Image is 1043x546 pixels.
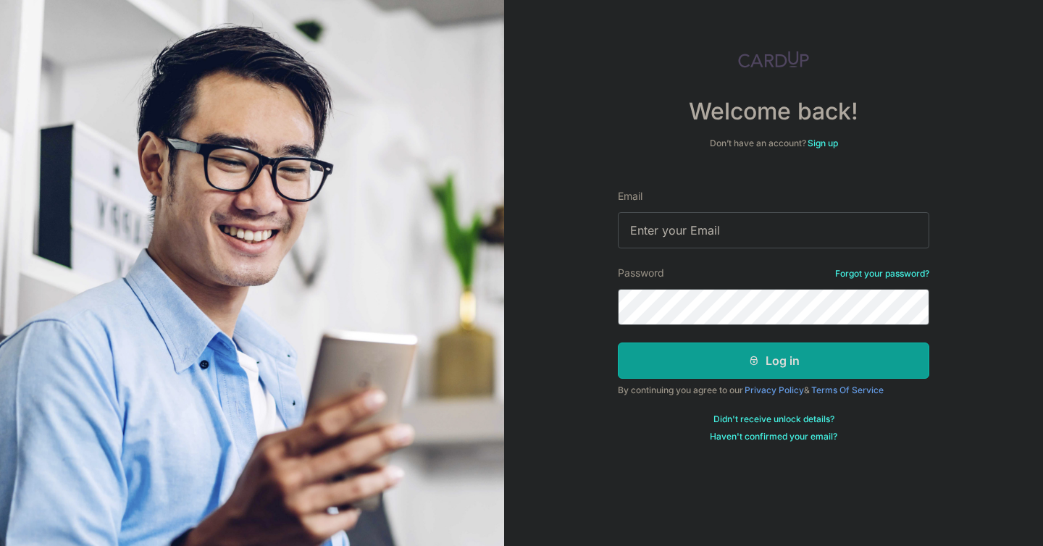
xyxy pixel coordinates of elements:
label: Password [618,266,664,280]
img: CardUp Logo [738,51,809,68]
a: Privacy Policy [745,385,804,395]
a: Terms Of Service [811,385,884,395]
a: Didn't receive unlock details? [713,413,834,425]
div: Don’t have an account? [618,138,929,149]
input: Enter your Email [618,212,929,248]
h4: Welcome back! [618,97,929,126]
button: Log in [618,343,929,379]
a: Forgot your password? [835,268,929,280]
div: By continuing you agree to our & [618,385,929,396]
label: Email [618,189,642,203]
a: Haven't confirmed your email? [710,431,837,442]
a: Sign up [808,138,838,148]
